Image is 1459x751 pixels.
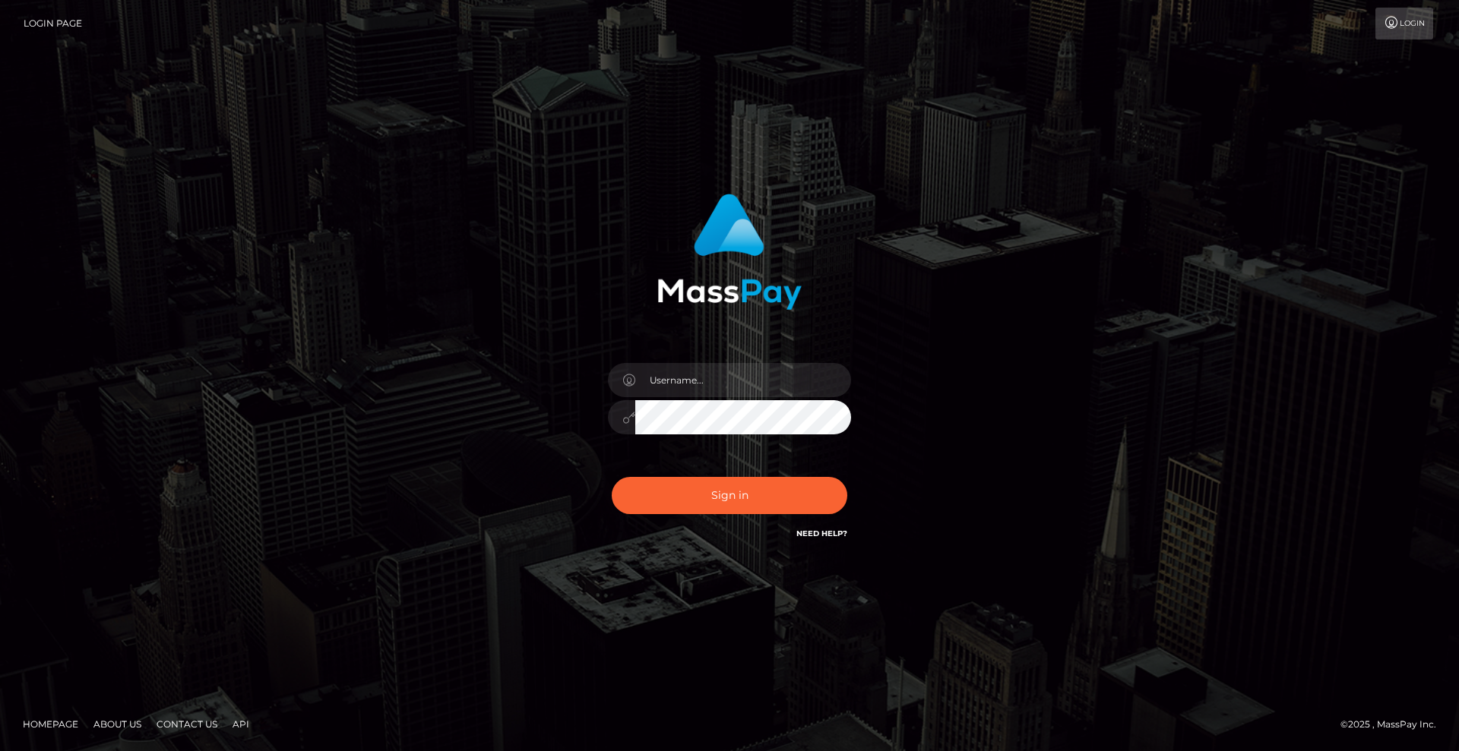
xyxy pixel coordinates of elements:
[87,712,147,736] a: About Us
[612,477,847,514] button: Sign in
[17,712,84,736] a: Homepage
[226,712,255,736] a: API
[635,363,851,397] input: Username...
[657,194,802,310] img: MassPay Login
[796,529,847,538] a: Need Help?
[1340,716,1448,733] div: © 2025 , MassPay Inc.
[150,712,223,736] a: Contact Us
[24,8,82,39] a: Login Page
[1375,8,1433,39] a: Login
